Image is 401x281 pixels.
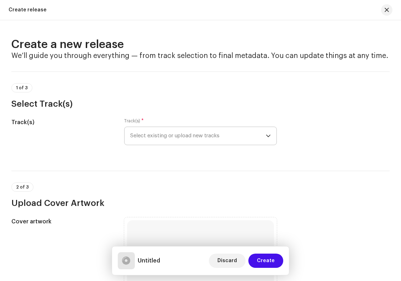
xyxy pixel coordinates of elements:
span: Create [257,254,275,268]
h5: Untitled [138,256,160,265]
button: Discard [209,254,246,268]
div: dropdown trigger [266,127,271,145]
h5: Track(s) [11,118,113,127]
h3: Upload Cover Artwork [11,197,390,209]
h3: Select Track(s) [11,98,390,110]
button: Create [248,254,283,268]
h4: We’ll guide you through everything — from track selection to final metadata. You can update thing... [11,52,390,60]
label: Track(s) [124,118,144,124]
h5: Cover artwork [11,217,113,226]
span: Discard [217,254,237,268]
h2: Create a new release [11,37,390,52]
span: Select existing or upload new tracks [130,127,265,145]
